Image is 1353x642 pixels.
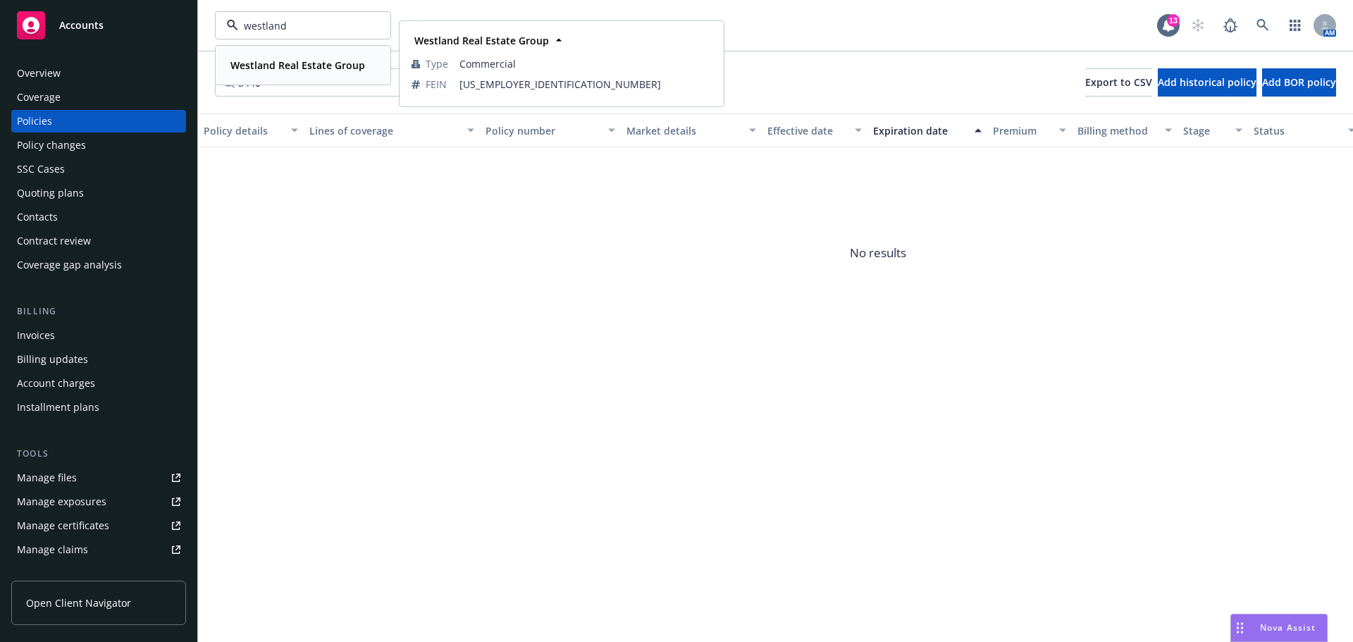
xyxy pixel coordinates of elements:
[17,134,86,156] div: Policy changes
[11,254,186,276] a: Coverage gap analysis
[1184,11,1212,39] a: Start snowing
[1230,614,1328,642] button: Nova Assist
[1085,68,1152,97] button: Export to CSV
[17,467,77,489] div: Manage files
[17,538,88,561] div: Manage claims
[238,18,362,33] input: Filter by keyword
[11,134,186,156] a: Policy changes
[11,86,186,109] a: Coverage
[1262,75,1336,89] span: Add BOR policy
[459,56,712,71] span: Commercial
[11,158,186,180] a: SSC Cases
[626,123,741,138] div: Market details
[11,447,186,461] div: Tools
[11,490,186,513] a: Manage exposures
[621,113,762,147] button: Market details
[1072,113,1178,147] button: Billing method
[198,113,304,147] button: Policy details
[11,110,186,132] a: Policies
[1231,615,1249,641] div: Drag to move
[1281,11,1309,39] a: Switch app
[426,56,448,71] span: Type
[17,562,83,585] div: Manage BORs
[1077,123,1156,138] div: Billing method
[17,62,61,85] div: Overview
[304,113,480,147] button: Lines of coverage
[1260,622,1316,634] span: Nova Assist
[17,348,88,371] div: Billing updates
[11,182,186,204] a: Quoting plans
[426,77,447,92] span: FEIN
[11,348,186,371] a: Billing updates
[873,123,966,138] div: Expiration date
[1254,123,1340,138] div: Status
[1158,75,1256,89] span: Add historical policy
[767,123,846,138] div: Effective date
[1167,14,1180,27] div: 13
[17,86,61,109] div: Coverage
[17,372,95,395] div: Account charges
[1183,123,1227,138] div: Stage
[17,514,109,537] div: Manage certificates
[762,113,867,147] button: Effective date
[17,230,91,252] div: Contract review
[17,396,99,419] div: Installment plans
[867,113,987,147] button: Expiration date
[11,372,186,395] a: Account charges
[11,304,186,319] div: Billing
[11,324,186,347] a: Invoices
[11,514,186,537] a: Manage certificates
[1085,75,1152,89] span: Export to CSV
[459,77,712,92] span: [US_EMPLOYER_IDENTIFICATION_NUMBER]
[11,396,186,419] a: Installment plans
[17,254,122,276] div: Coverage gap analysis
[11,230,186,252] a: Contract review
[987,113,1072,147] button: Premium
[11,6,186,45] a: Accounts
[17,110,52,132] div: Policies
[17,324,55,347] div: Invoices
[26,595,131,610] span: Open Client Navigator
[1158,68,1256,97] button: Add historical policy
[1216,11,1244,39] a: Report a Bug
[993,123,1051,138] div: Premium
[11,62,186,85] a: Overview
[17,182,84,204] div: Quoting plans
[1262,68,1336,97] button: Add BOR policy
[1249,11,1277,39] a: Search
[17,490,106,513] div: Manage exposures
[11,206,186,228] a: Contacts
[17,206,58,228] div: Contacts
[11,538,186,561] a: Manage claims
[11,467,186,489] a: Manage files
[11,562,186,585] a: Manage BORs
[204,123,283,138] div: Policy details
[309,123,459,138] div: Lines of coverage
[59,20,104,31] span: Accounts
[414,34,549,47] strong: Westland Real Estate Group
[480,113,621,147] button: Policy number
[17,158,65,180] div: SSC Cases
[486,123,600,138] div: Policy number
[1178,113,1248,147] button: Stage
[230,58,365,72] strong: Westland Real Estate Group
